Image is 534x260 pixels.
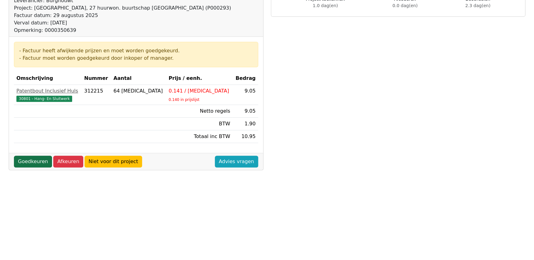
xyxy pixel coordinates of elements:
div: 0.141 / [MEDICAL_DATA] [169,87,230,95]
td: 312215 [82,85,111,105]
td: Netto regels [166,105,233,118]
th: Nummer [82,72,111,85]
div: Project: [GEOGRAPHIC_DATA], 27 huurwon. buurtschap [GEOGRAPHIC_DATA] (P000293) [14,4,231,12]
td: BTW [166,118,233,130]
td: 9.05 [232,85,258,105]
span: 1.0 dag(en) [313,3,338,8]
sub: 0.140 in prijslijst [169,97,199,102]
td: 1.90 [232,118,258,130]
div: Factuur datum: 29 augustus 2025 [14,12,231,19]
a: Niet voor dit project [85,156,142,167]
td: Totaal inc BTW [166,130,233,143]
div: Opmerking: 0000350639 [14,27,231,34]
span: 0.0 dag(en) [393,3,418,8]
th: Prijs / eenh. [166,72,233,85]
td: 10.95 [232,130,258,143]
a: Advies vragen [215,156,258,167]
span: 2.3 dag(en) [465,3,490,8]
div: Patentbout Inclusief Huls [16,87,79,95]
div: Verval datum: [DATE] [14,19,231,27]
th: Bedrag [232,72,258,85]
span: 30801 - Hang- En Sluitwerk [16,96,72,102]
th: Omschrijving [14,72,82,85]
div: - Factuur moet worden goedgekeurd door inkoper of manager. [19,54,253,62]
a: Goedkeuren [14,156,52,167]
div: 64 [MEDICAL_DATA] [113,87,163,95]
div: - Factuur heeft afwijkende prijzen en moet worden goedgekeurd. [19,47,253,54]
td: 9.05 [232,105,258,118]
a: Afkeuren [53,156,83,167]
a: Patentbout Inclusief Huls30801 - Hang- En Sluitwerk [16,87,79,102]
th: Aantal [111,72,166,85]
